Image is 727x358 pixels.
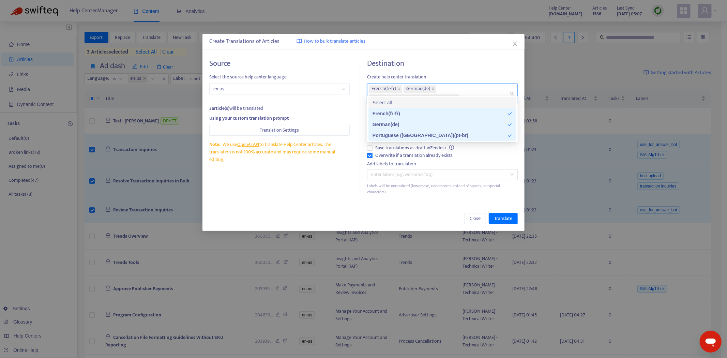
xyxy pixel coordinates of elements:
[209,140,220,148] span: Note:
[367,183,518,196] div: Labels will be normalized (lowercase, underscores instead of spaces, no special characters).
[372,94,453,103] span: Portuguese ([GEOGRAPHIC_DATA]) ( pt-br )
[512,41,518,46] span: close
[508,122,512,127] span: check
[406,85,430,93] span: German ( de )
[508,111,512,116] span: check
[373,110,508,117] div: French ( fr-fr )
[431,87,435,91] span: close
[209,104,229,112] strong: 3 article(s)
[209,59,350,68] h4: Source
[297,39,302,44] img: image-link
[373,144,457,152] span: Save translations as draft in Zendesk
[367,73,518,81] span: Create help center translation
[368,97,516,108] div: Select all
[209,115,350,122] div: Using your custom translation prompt
[297,38,365,45] a: How to bulk translate articles
[397,87,401,91] span: close
[489,213,518,224] button: Translate
[209,73,350,81] span: Select the source help center language
[238,140,260,148] a: OpenAI API
[508,133,512,138] span: check
[373,152,455,159] span: Overwrite if a translation already exists
[700,331,722,353] iframe: Button to launch messaging window
[367,160,518,168] div: Add labels to translation
[373,121,508,128] div: German ( de )
[372,85,396,93] span: French ( fr-fr )
[511,40,519,47] button: Close
[209,38,518,46] div: Create Translations of Articles
[373,132,508,139] div: Portuguese ([GEOGRAPHIC_DATA]) ( pt-br )
[367,59,518,68] h4: Destination
[373,99,512,106] div: Select all
[213,84,346,94] span: en-us
[209,105,350,112] div: will be translated
[449,145,454,150] span: info-circle
[209,125,350,136] button: Translation Settings
[260,126,299,134] span: Translation Settings
[209,141,350,163] div: We use to translate Help Center articles. The translation is not 100% accurate and may require so...
[470,215,481,222] span: Close
[494,215,512,222] span: Translate
[304,38,365,45] span: How to bulk translate articles
[464,213,486,224] button: Close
